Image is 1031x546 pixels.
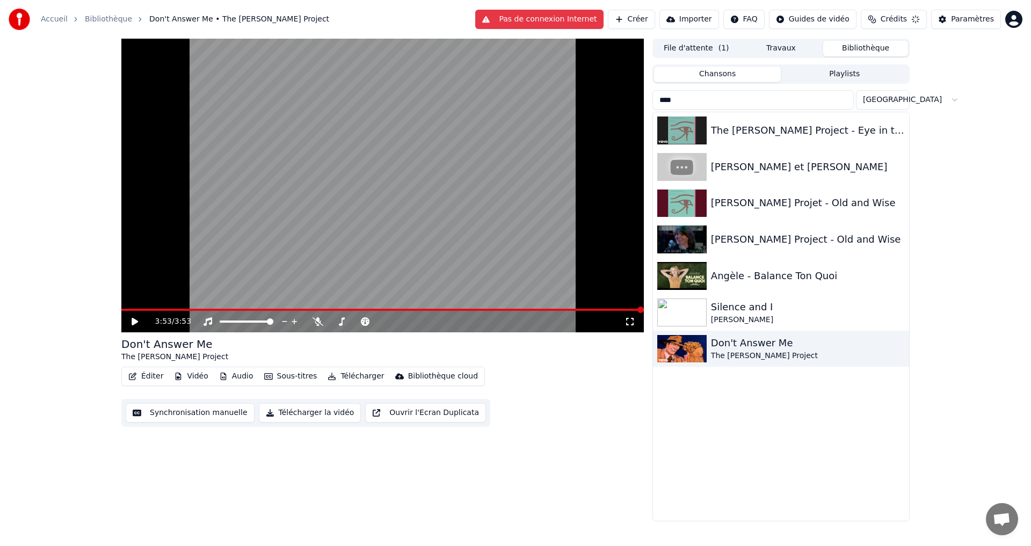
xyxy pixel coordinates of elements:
[608,10,655,29] button: Créer
[475,10,603,29] button: Pas de connexion Internet
[41,14,68,25] a: Accueil
[365,403,486,423] button: Ouvrir l'Ecran Duplicata
[711,315,905,325] div: [PERSON_NAME]
[121,337,228,352] div: Don't Answer Me
[863,94,942,105] span: [GEOGRAPHIC_DATA]
[723,10,765,29] button: FAQ
[659,10,719,29] button: Importer
[323,369,388,384] button: Télécharger
[85,14,132,25] a: Bibliothèque
[711,300,905,315] div: Silence and I
[823,41,908,56] button: Bibliothèque
[124,369,168,384] button: Éditer
[155,316,181,327] div: /
[121,352,228,362] div: The [PERSON_NAME] Project
[41,14,329,25] nav: breadcrumb
[654,67,781,82] button: Chansons
[9,9,30,30] img: youka
[170,369,212,384] button: Vidéo
[986,503,1018,535] div: Ouvrir le chat
[781,67,908,82] button: Playlists
[861,10,927,29] button: Crédits
[408,371,478,382] div: Bibliothèque cloud
[881,14,907,25] span: Crédits
[718,43,729,54] span: ( 1 )
[711,351,905,361] div: The [PERSON_NAME] Project
[126,403,255,423] button: Synchronisation manuelle
[149,14,329,25] span: Don't Answer Me • The [PERSON_NAME] Project
[175,316,191,327] span: 3:53
[711,123,905,138] div: The [PERSON_NAME] Project - Eye in the Sky *
[215,369,258,384] button: Audio
[711,159,905,174] div: [PERSON_NAME] et [PERSON_NAME]
[654,41,739,56] button: File d'attente
[711,232,905,247] div: [PERSON_NAME] Project - Old and Wise
[951,14,994,25] div: Paramètres
[711,195,905,210] div: [PERSON_NAME] Projet - Old and Wise
[711,336,905,351] div: Don't Answer Me
[155,316,172,327] span: 3:53
[260,369,322,384] button: Sous-titres
[259,403,361,423] button: Télécharger la vidéo
[711,268,905,283] div: Angèle - Balance Ton Quoi
[739,41,824,56] button: Travaux
[769,10,856,29] button: Guides de vidéo
[931,10,1001,29] button: Paramètres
